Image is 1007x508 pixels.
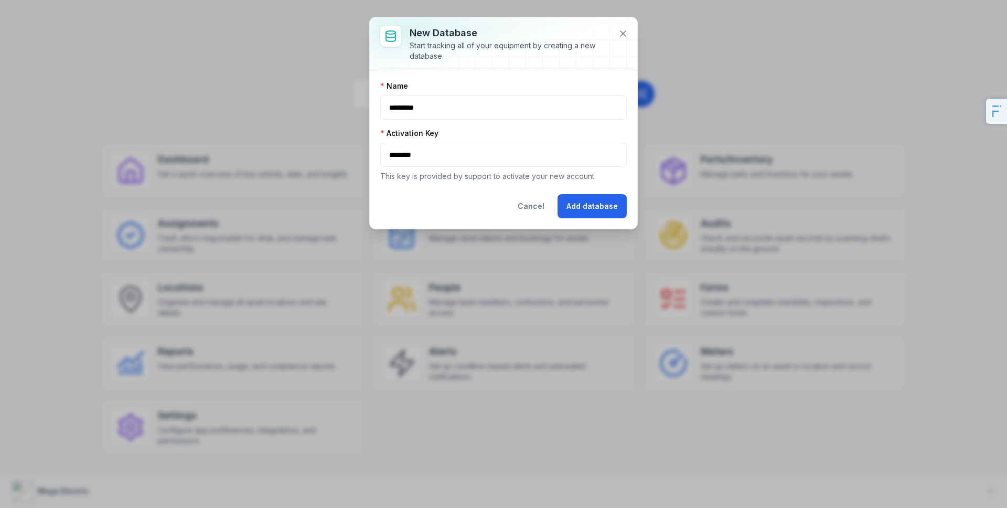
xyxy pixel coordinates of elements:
[509,194,553,218] button: Cancel
[410,40,610,61] div: Start tracking all of your equipment by creating a new database.
[380,81,408,91] label: Name
[410,26,610,40] h3: New database
[558,194,627,218] button: Add database
[380,128,438,139] label: Activation Key
[380,171,627,182] p: This key is provided by support to activate your new account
